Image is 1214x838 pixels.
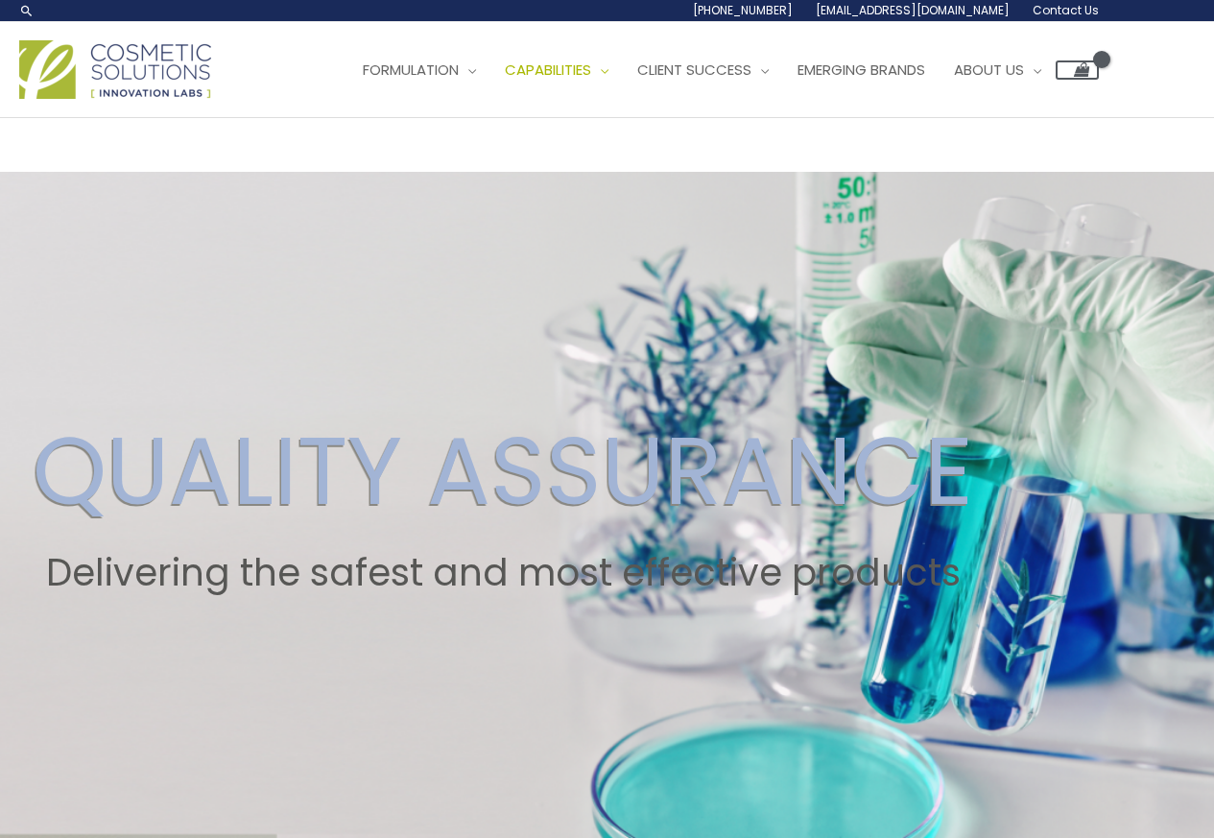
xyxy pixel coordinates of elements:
[19,40,211,99] img: Cosmetic Solutions Logo
[334,41,1099,99] nav: Site Navigation
[693,2,793,18] span: [PHONE_NUMBER]
[348,41,490,99] a: Formulation
[816,2,1010,18] span: [EMAIL_ADDRESS][DOMAIN_NAME]
[797,60,925,80] span: Emerging Brands
[637,60,751,80] span: Client Success
[954,60,1024,80] span: About Us
[19,3,35,18] a: Search icon link
[33,551,973,595] h2: Delivering the safest and most effective products
[490,41,623,99] a: Capabilities
[363,60,459,80] span: Formulation
[505,60,591,80] span: Capabilities
[940,41,1056,99] a: About Us
[33,415,973,528] h2: QUALITY ASSURANCE
[1056,60,1099,80] a: View Shopping Cart, empty
[623,41,783,99] a: Client Success
[783,41,940,99] a: Emerging Brands
[1033,2,1099,18] span: Contact Us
